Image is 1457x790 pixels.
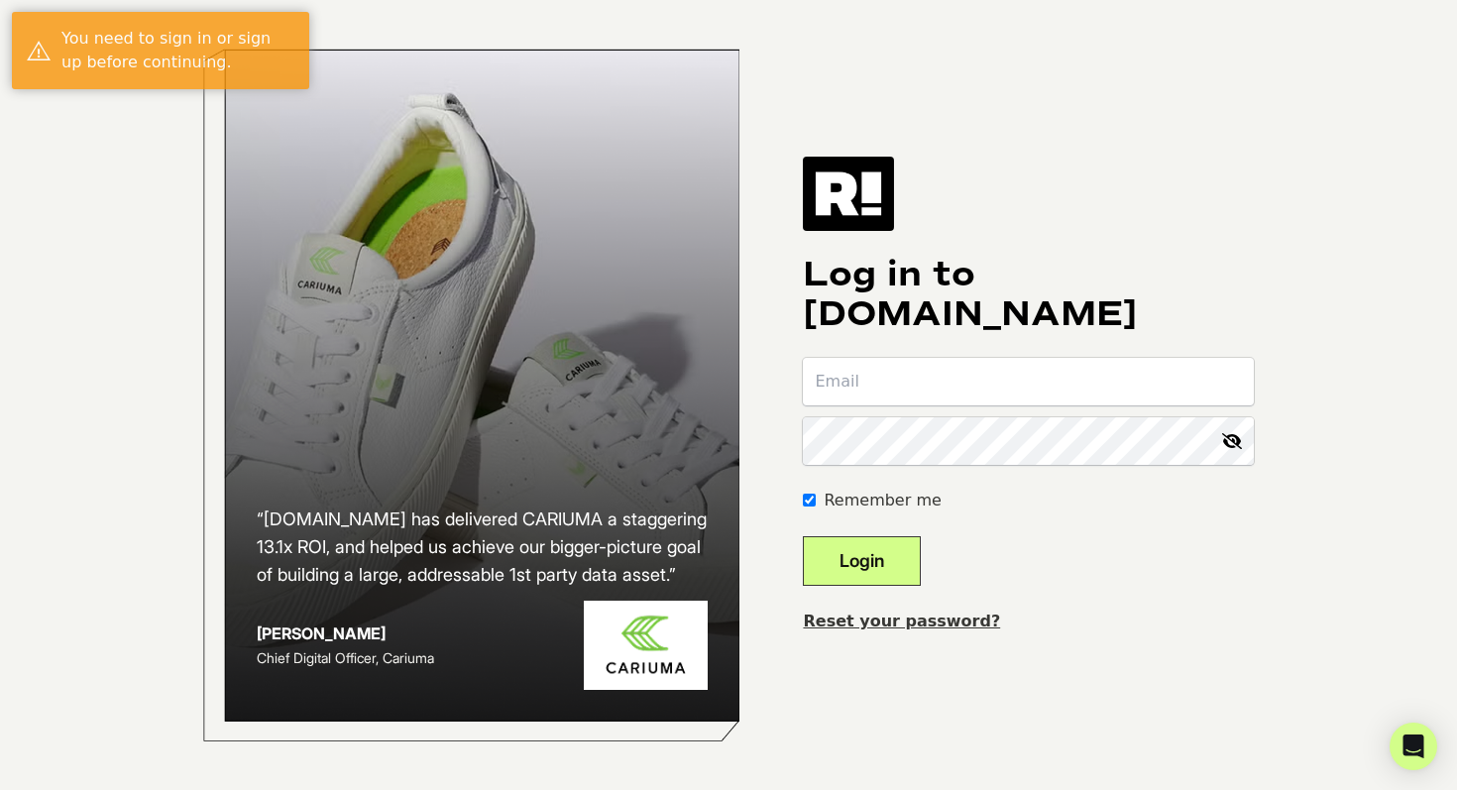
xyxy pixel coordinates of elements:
button: Login [803,536,921,586]
input: Email [803,358,1254,405]
div: You need to sign in or sign up before continuing. [61,27,294,74]
strong: [PERSON_NAME] [257,623,386,643]
div: Open Intercom Messenger [1390,723,1437,770]
img: Retention.com [803,157,894,230]
label: Remember me [824,489,941,512]
h2: “[DOMAIN_NAME] has delivered CARIUMA a staggering 13.1x ROI, and helped us achieve our bigger-pic... [257,506,709,589]
span: Chief Digital Officer, Cariuma [257,649,434,666]
a: Reset your password? [803,612,1000,630]
h1: Log in to [DOMAIN_NAME] [803,255,1254,334]
img: Cariuma [584,601,708,691]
